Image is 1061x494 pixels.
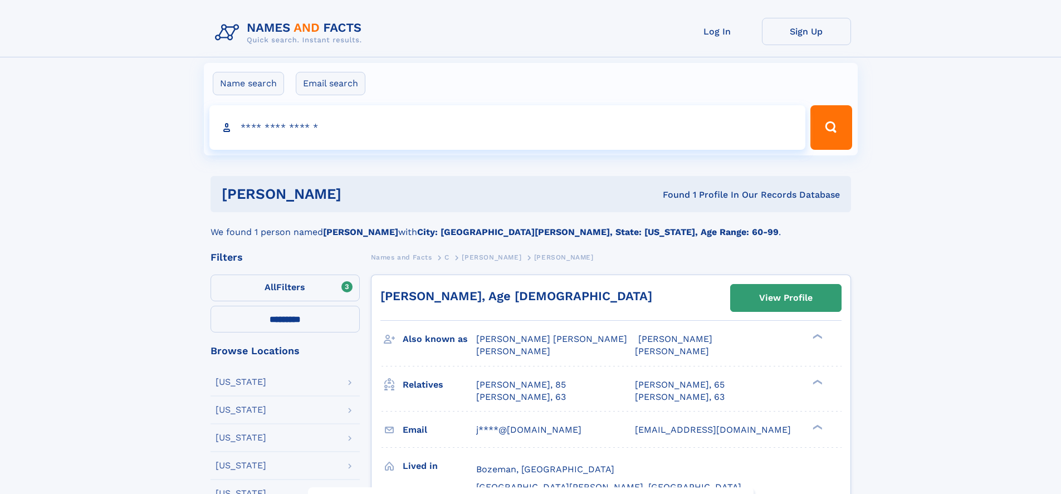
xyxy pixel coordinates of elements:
[762,18,851,45] a: Sign Up
[444,253,449,261] span: C
[403,457,476,476] h3: Lived in
[403,330,476,349] h3: Also known as
[371,250,432,264] a: Names and Facts
[476,391,566,403] a: [PERSON_NAME], 63
[211,252,360,262] div: Filters
[476,334,627,344] span: [PERSON_NAME] [PERSON_NAME]
[476,379,566,391] a: [PERSON_NAME], 85
[216,405,266,414] div: [US_STATE]
[209,105,806,150] input: search input
[534,253,594,261] span: [PERSON_NAME]
[296,72,365,95] label: Email search
[476,464,614,475] span: Bozeman, [GEOGRAPHIC_DATA]
[635,346,709,356] span: [PERSON_NAME]
[222,187,502,201] h1: [PERSON_NAME]
[211,18,371,48] img: Logo Names and Facts
[265,282,276,292] span: All
[635,391,725,403] a: [PERSON_NAME], 63
[417,227,779,237] b: City: [GEOGRAPHIC_DATA][PERSON_NAME], State: [US_STATE], Age Range: 60-99
[635,424,791,435] span: [EMAIL_ADDRESS][DOMAIN_NAME]
[502,189,840,201] div: Found 1 Profile In Our Records Database
[810,378,823,385] div: ❯
[462,253,521,261] span: [PERSON_NAME]
[444,250,449,264] a: C
[810,333,823,340] div: ❯
[476,346,550,356] span: [PERSON_NAME]
[403,375,476,394] h3: Relatives
[810,423,823,431] div: ❯
[216,433,266,442] div: [US_STATE]
[211,275,360,301] label: Filters
[731,285,841,311] a: View Profile
[673,18,762,45] a: Log In
[216,378,266,387] div: [US_STATE]
[211,212,851,239] div: We found 1 person named with .
[216,461,266,470] div: [US_STATE]
[759,285,813,311] div: View Profile
[403,420,476,439] h3: Email
[213,72,284,95] label: Name search
[810,105,852,150] button: Search Button
[476,482,741,492] span: [GEOGRAPHIC_DATA][PERSON_NAME], [GEOGRAPHIC_DATA]
[380,289,652,303] a: [PERSON_NAME], Age [DEMOGRAPHIC_DATA]
[635,379,725,391] a: [PERSON_NAME], 65
[323,227,398,237] b: [PERSON_NAME]
[211,346,360,356] div: Browse Locations
[462,250,521,264] a: [PERSON_NAME]
[638,334,712,344] span: [PERSON_NAME]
